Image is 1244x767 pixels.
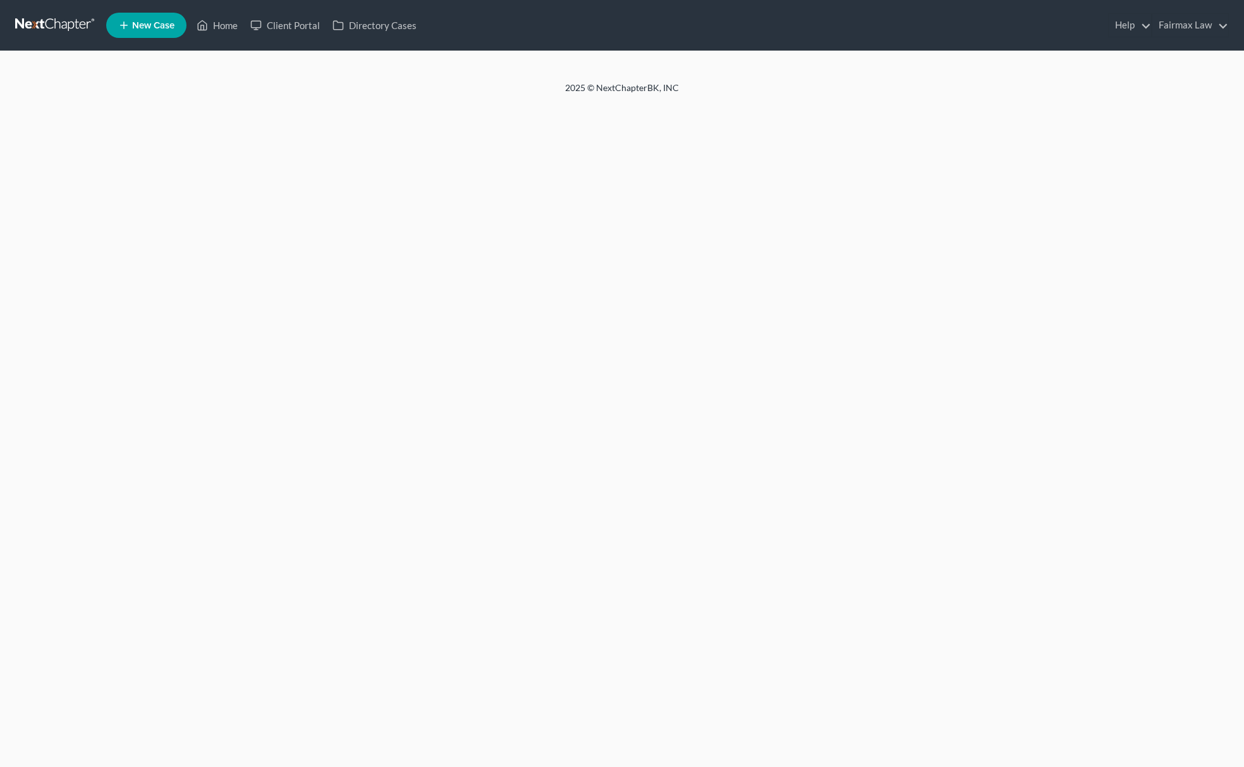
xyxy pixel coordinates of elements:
[262,82,982,104] div: 2025 © NextChapterBK, INC
[1152,14,1228,37] a: Fairmax Law
[244,14,326,37] a: Client Portal
[106,13,186,38] new-legal-case-button: New Case
[326,14,423,37] a: Directory Cases
[190,14,244,37] a: Home
[1109,14,1151,37] a: Help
